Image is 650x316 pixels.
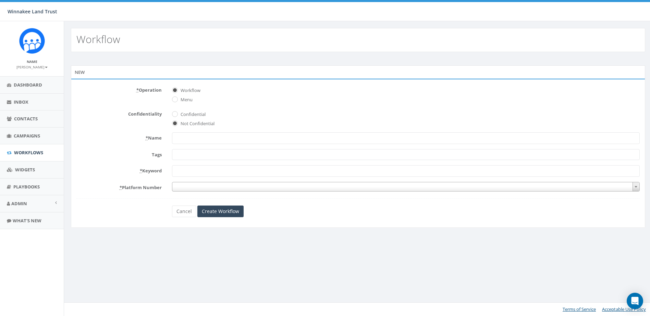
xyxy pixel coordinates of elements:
abbr: required [120,184,122,190]
span: Inbox [14,99,28,105]
div: New [71,65,645,79]
span: Winnakee Land Trust [8,8,57,15]
label: Name [71,132,167,141]
label: Platform Number [71,182,167,191]
label: Keyword [71,165,167,174]
input: Create Workflow [197,206,244,217]
label: Workflow [179,87,200,94]
div: Open Intercom Messenger [627,293,643,309]
a: Acceptable Use Policy [602,306,646,312]
span: Contacts [14,116,38,122]
span: Dashboard [14,82,42,88]
a: Cancel [172,206,196,217]
a: Terms of Service [563,306,596,312]
span: Workflows [14,149,43,156]
h2: Workflow [76,34,120,45]
label: Menu [179,96,193,103]
small: [PERSON_NAME] [16,65,48,69]
span: Admin [11,200,27,207]
span: Playbooks [13,184,40,190]
label: Operation [71,84,167,93]
label: Confidential [179,111,206,118]
span: Widgets [15,167,35,173]
abbr: required [136,87,139,93]
abbr: required [140,168,142,174]
small: Name [27,59,37,64]
img: Rally_Corp_Icon.png [19,28,45,54]
span: What's New [13,218,41,224]
label: Confidentiality [71,108,167,117]
label: Not Confidential [179,120,214,127]
span: Campaigns [14,133,40,139]
textarea: Search [174,151,177,157]
a: [PERSON_NAME] [16,64,48,70]
abbr: required [146,135,148,141]
label: Tags [71,149,167,158]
